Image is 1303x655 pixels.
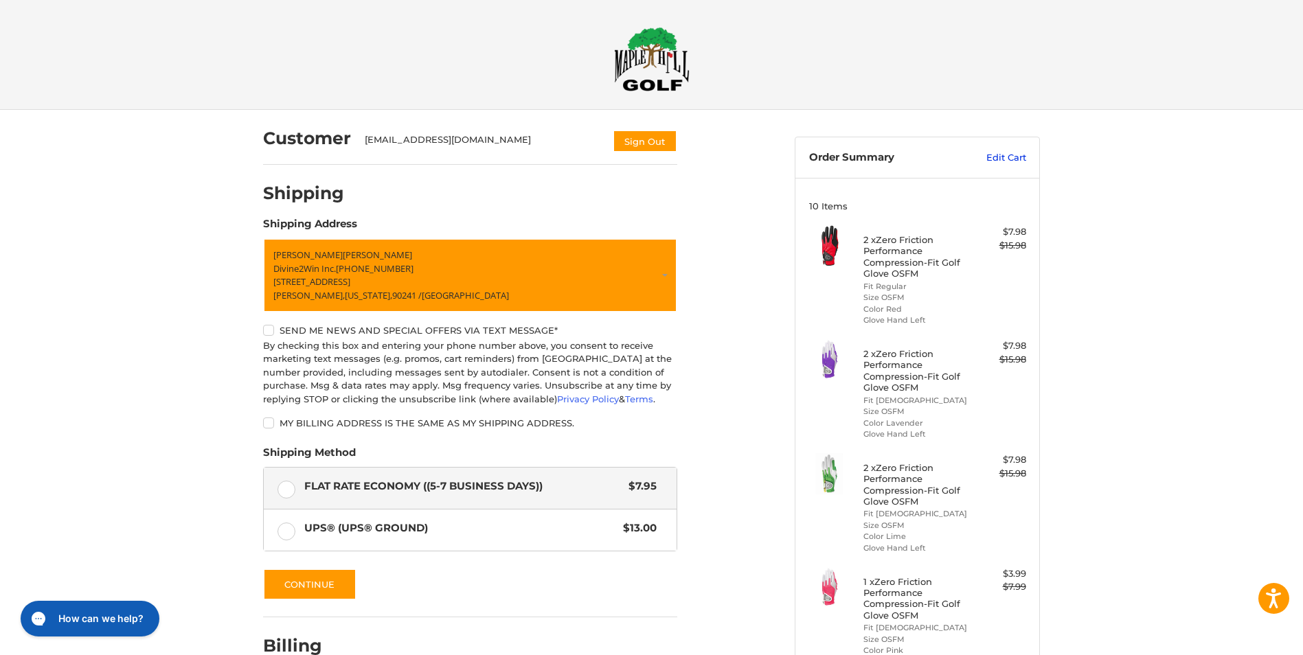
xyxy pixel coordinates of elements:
[863,395,968,406] li: Fit [DEMOGRAPHIC_DATA]
[863,348,968,393] h4: 2 x Zero Friction Performance Compression-Fit Golf Glove OSFM
[273,249,343,261] span: [PERSON_NAME]
[263,325,677,336] label: Send me news and special offers via text message*
[809,151,957,165] h3: Order Summary
[863,520,968,531] li: Size OSFM
[863,542,968,554] li: Glove Hand Left
[263,339,677,406] div: By checking this box and entering your phone number above, you consent to receive marketing text ...
[863,531,968,542] li: Color Lime
[972,239,1026,253] div: $15.98
[557,393,619,404] a: Privacy Policy
[972,580,1026,594] div: $7.99
[616,520,657,536] span: $13.00
[273,289,345,301] span: [PERSON_NAME],
[273,262,336,275] span: Divine2Win Inc.
[263,445,356,467] legend: Shipping Method
[863,622,968,634] li: Fit [DEMOGRAPHIC_DATA]
[863,634,968,645] li: Size OSFM
[863,292,968,303] li: Size OSFM
[957,151,1026,165] a: Edit Cart
[613,130,677,152] button: Sign Out
[343,249,412,261] span: [PERSON_NAME]
[422,289,509,301] span: [GEOGRAPHIC_DATA]
[614,27,690,91] img: Maple Hill Golf
[863,406,968,417] li: Size OSFM
[863,508,968,520] li: Fit [DEMOGRAPHIC_DATA]
[392,289,422,301] span: 90241 /
[263,238,677,312] a: Enter or select a different address
[263,417,677,428] label: My billing address is the same as my shipping address.
[304,520,617,536] span: UPS® (UPS® Ground)
[863,417,968,429] li: Color Lavender
[365,133,600,152] div: [EMAIL_ADDRESS][DOMAIN_NAME]
[863,303,968,315] li: Color Red
[863,314,968,326] li: Glove Hand Left
[863,281,968,292] li: Fit Regular
[809,200,1026,211] h3: 10 Items
[622,479,657,494] span: $7.95
[263,128,351,149] h2: Customer
[263,568,356,600] button: Continue
[972,453,1026,467] div: $7.98
[863,462,968,507] h4: 2 x Zero Friction Performance Compression-Fit Golf Glove OSFM
[263,216,357,238] legend: Shipping Address
[625,393,653,404] a: Terms
[972,567,1026,581] div: $3.99
[273,275,350,288] span: [STREET_ADDRESS]
[972,353,1026,367] div: $15.98
[336,262,413,275] span: [PHONE_NUMBER]
[345,289,392,301] span: [US_STATE],
[863,428,968,440] li: Glove Hand Left
[972,339,1026,353] div: $7.98
[304,479,622,494] span: Flat Rate Economy ((5-7 Business Days))
[972,467,1026,481] div: $15.98
[863,576,968,621] h4: 1 x Zero Friction Performance Compression-Fit Golf Glove OSFM
[263,183,344,204] h2: Shipping
[972,225,1026,239] div: $7.98
[863,234,968,279] h4: 2 x Zero Friction Performance Compression-Fit Golf Glove OSFM
[14,596,163,641] iframe: Gorgias live chat messenger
